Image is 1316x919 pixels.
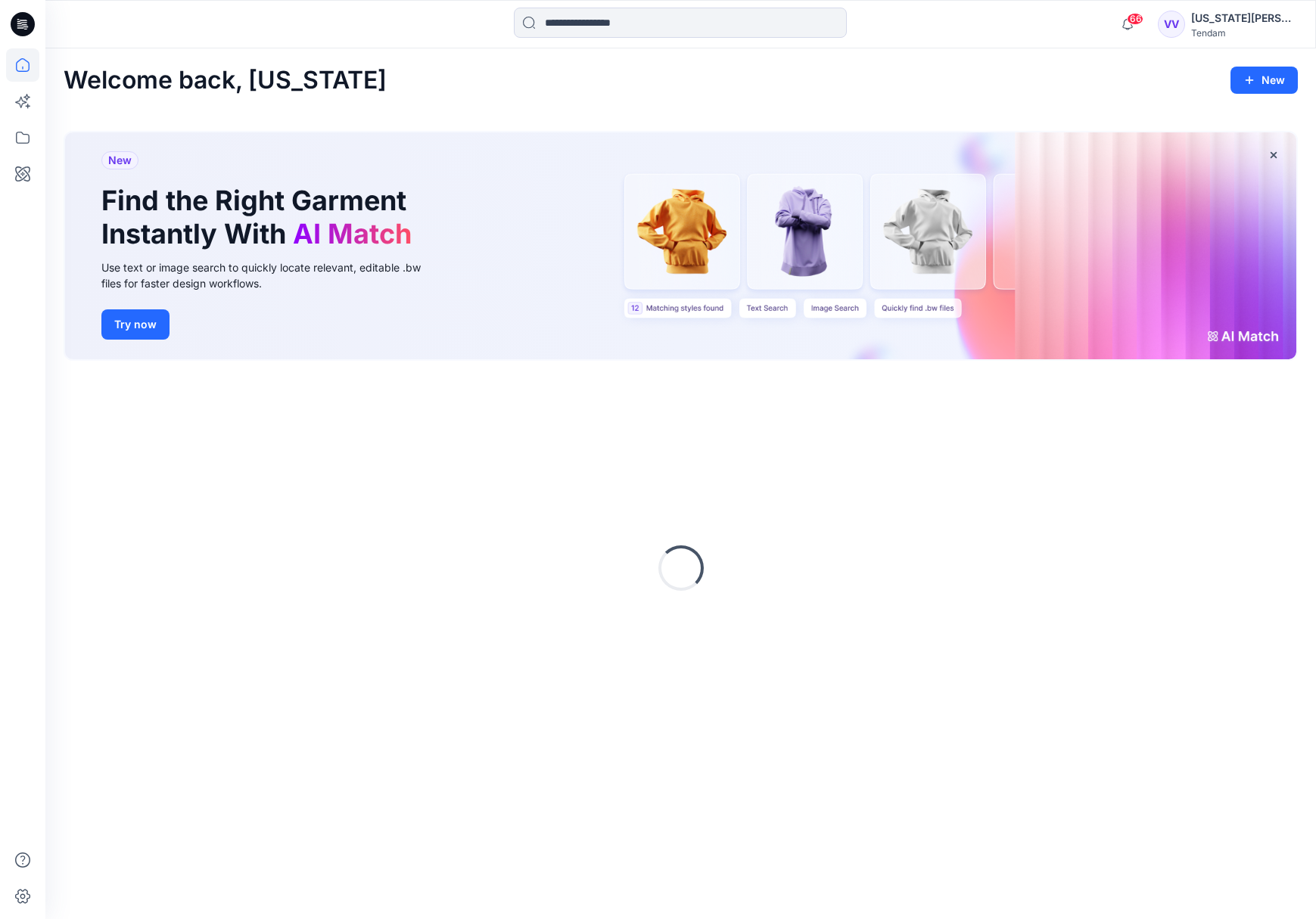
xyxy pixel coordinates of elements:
span: AI Match [293,217,412,250]
div: [US_STATE][PERSON_NAME] [1191,9,1297,27]
button: Try now [101,309,170,340]
div: VV [1158,11,1185,38]
button: New [1230,67,1298,94]
div: Use text or image search to quickly locate relevant, editable .bw files for faster design workflows. [101,259,442,291]
h1: Find the Right Garment Instantly With [101,185,419,250]
div: Tendam [1191,27,1297,39]
span: 66 [1127,13,1143,25]
span: New [108,151,132,169]
h2: Welcome back, [US_STATE] [64,67,387,95]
